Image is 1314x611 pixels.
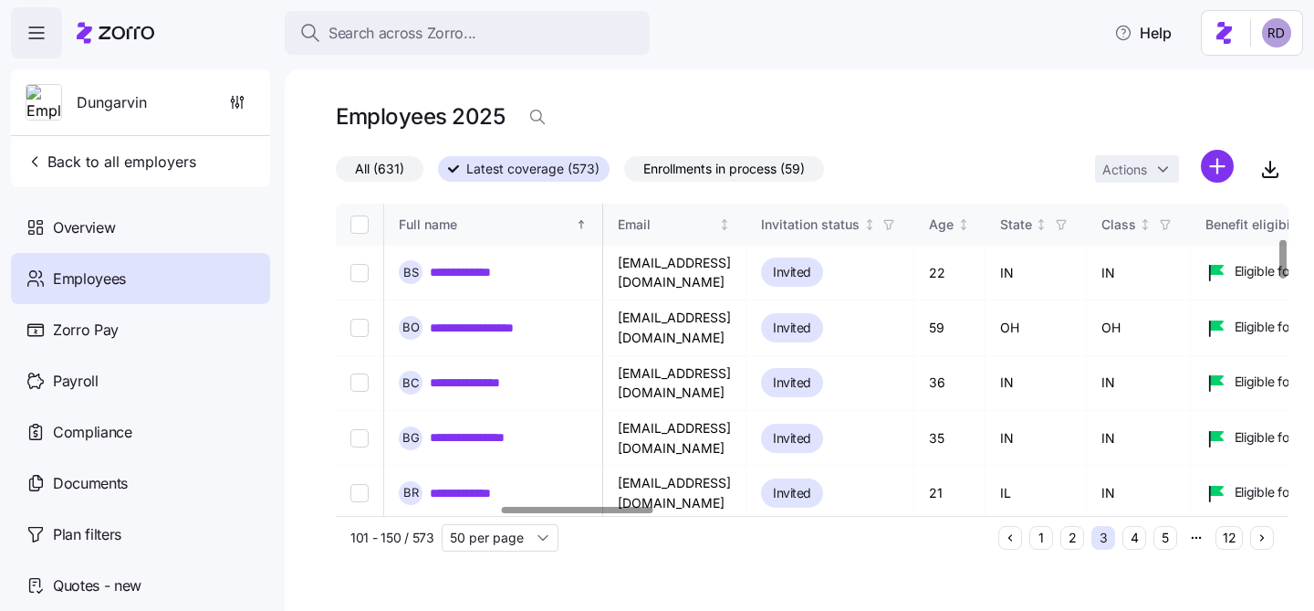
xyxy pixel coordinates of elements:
[1087,466,1191,521] td: IN
[914,246,985,300] td: 22
[11,355,270,406] a: Payroll
[350,263,369,281] input: Select record 1
[773,482,811,504] span: Invited
[399,215,572,235] div: Full name
[26,151,196,173] span: Back to all employers
[1087,411,1191,466] td: IN
[998,526,1022,550] button: Previous page
[985,356,1087,411] td: IN
[914,411,985,466] td: 35
[575,218,588,231] div: Sorted ascending
[53,216,115,239] span: Overview
[1100,15,1186,51] button: Help
[1091,526,1115,550] button: 3
[336,102,505,131] h1: Employees 2025
[350,319,369,337] input: Select record 2
[403,487,419,499] span: B R
[1000,215,1032,235] div: State
[350,529,434,547] span: 101 - 150 / 573
[985,411,1087,466] td: IN
[985,300,1087,355] td: OH
[1139,218,1152,231] div: Not sorted
[1095,155,1179,183] button: Actions
[1114,22,1172,44] span: Help
[53,421,132,444] span: Compliance
[285,11,650,55] button: Search across Zorro...
[11,202,270,253] a: Overview
[643,157,805,181] span: Enrollments in process (59)
[11,509,270,560] a: Plan filters
[914,356,985,411] td: 36
[26,85,61,121] img: Employer logo
[603,300,746,355] td: [EMAIL_ADDRESS][DOMAIN_NAME]
[11,406,270,458] a: Compliance
[53,574,141,597] span: Quotes - new
[350,374,369,392] input: Select record 3
[402,321,420,333] span: B O
[1035,218,1048,231] div: Not sorted
[53,319,119,342] span: Zorro Pay
[53,268,126,290] span: Employees
[1201,150,1234,183] svg: add icon
[957,218,970,231] div: Not sorted
[985,466,1087,521] td: IL
[11,560,270,611] a: Quotes - new
[1087,356,1191,411] td: IN
[746,204,914,246] th: Invitation statusNot sorted
[1029,526,1053,550] button: 1
[761,215,860,235] div: Invitation status
[384,204,603,246] th: Full nameSorted ascending
[1087,300,1191,355] td: OH
[603,356,746,411] td: [EMAIL_ADDRESS][DOMAIN_NAME]
[402,377,420,389] span: B C
[466,157,600,181] span: Latest coverage (573)
[1250,526,1274,550] button: Next page
[77,91,147,114] span: Dungarvin
[18,143,203,180] button: Back to all employers
[1087,204,1191,246] th: ClassNot sorted
[1102,163,1147,176] span: Actions
[603,204,746,246] th: EmailNot sorted
[402,432,420,444] span: B G
[1122,526,1146,550] button: 4
[1087,246,1191,300] td: IN
[773,427,811,449] span: Invited
[1262,18,1291,47] img: 6d862e07fa9c5eedf81a4422c42283ac
[914,204,985,246] th: AgeNot sorted
[985,246,1087,300] td: IN
[355,157,404,181] span: All (631)
[350,484,369,502] input: Select record 5
[328,22,476,45] span: Search across Zorro...
[773,317,811,339] span: Invited
[403,267,419,279] span: B S
[1215,526,1243,550] button: 12
[618,215,715,235] div: Email
[1101,215,1136,235] div: Class
[1153,526,1177,550] button: 5
[929,215,954,235] div: Age
[914,300,985,355] td: 59
[985,204,1087,246] th: StateNot sorted
[603,246,746,300] td: [EMAIL_ADDRESS][DOMAIN_NAME]
[863,218,876,231] div: Not sorted
[1060,526,1084,550] button: 2
[773,261,811,283] span: Invited
[350,216,369,234] input: Select all records
[53,523,121,546] span: Plan filters
[53,472,128,495] span: Documents
[914,466,985,521] td: 21
[11,458,270,509] a: Documents
[350,429,369,448] input: Select record 4
[11,253,270,304] a: Employees
[603,466,746,521] td: [EMAIL_ADDRESS][DOMAIN_NAME]
[53,370,99,393] span: Payroll
[603,411,746,466] td: [EMAIL_ADDRESS][DOMAIN_NAME]
[11,304,270,355] a: Zorro Pay
[718,218,731,231] div: Not sorted
[773,372,811,394] span: Invited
